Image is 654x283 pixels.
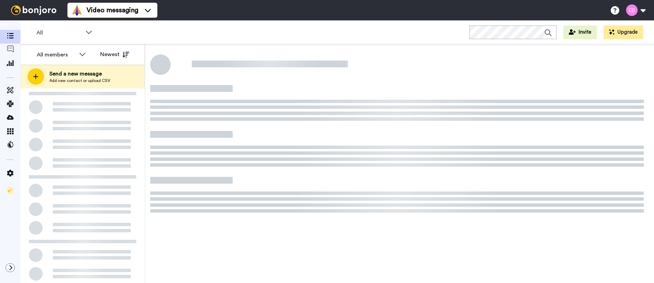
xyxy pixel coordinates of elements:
button: Invite [563,26,597,39]
img: Checklist.svg [7,187,14,194]
span: Video messaging [87,5,138,15]
img: bj-logo-header-white.svg [8,5,59,15]
span: Send a new message [49,70,110,78]
button: Newest [95,48,134,61]
span: Add new contact or upload CSV [49,78,110,83]
button: Upgrade [604,26,643,39]
span: All [36,29,82,37]
img: vm-color.svg [72,5,82,16]
div: All members [37,51,76,59]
